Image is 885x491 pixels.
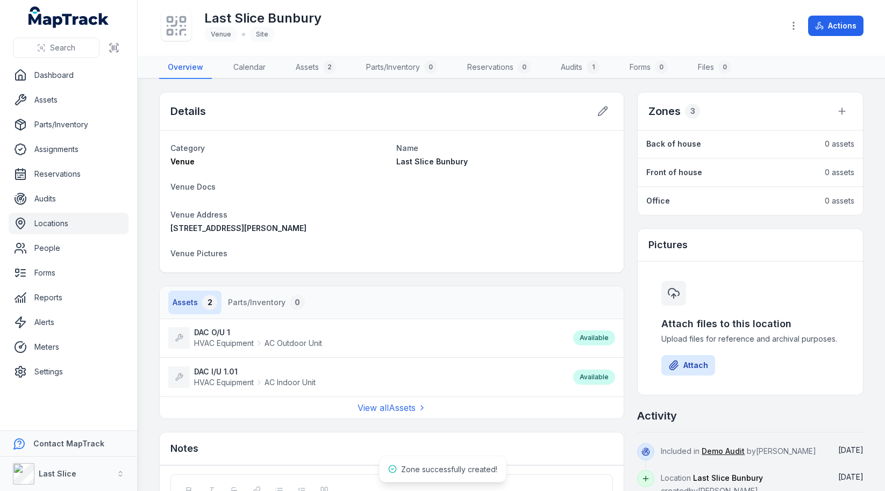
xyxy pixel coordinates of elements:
span: Zone successfully created! [401,465,497,474]
span: [DATE] [838,445,863,454]
strong: DAC O/U 1 [194,327,322,338]
span: HVAC Equipment [194,338,254,349]
span: Last Slice Bunbury [396,157,468,166]
strong: Back of house [646,139,701,149]
div: 0 [290,295,305,310]
a: Demo Audit [702,446,745,457]
a: Audits [9,188,129,210]
span: Upload files for reference and archival purposes. [661,334,839,344]
h3: Pictures [648,237,688,252]
h2: Zones [648,104,681,119]
span: Venue [211,30,231,38]
div: Available [573,330,615,345]
div: 0 [518,61,531,74]
time: 22/06/2025, 6:49:16 pm [838,445,863,454]
span: Venue Address [170,210,227,219]
button: Actions [808,16,863,36]
div: 2 [323,61,336,74]
a: People [9,237,129,259]
a: Forms [9,262,129,284]
strong: Contact MapTrack [33,439,104,448]
span: HVAC Equipment [194,377,254,388]
a: Overview [159,56,212,79]
span: 0 assets [825,139,854,149]
a: Forms0 [621,56,676,79]
span: Included in by [PERSON_NAME] [661,446,816,456]
h1: Last Slice Bunbury [204,10,322,27]
a: DAC O/U 1HVAC EquipmentAC Outdoor Unit [168,327,562,349]
strong: Front of house [646,167,702,178]
a: View allAssets [358,401,426,414]
h2: Details [170,104,206,119]
a: Dashboard [9,64,129,86]
h3: Notes [170,441,198,456]
a: Assets2 [287,56,345,79]
a: Alerts [9,312,129,333]
span: AC Outdoor Unit [265,338,322,349]
a: Reports [9,287,129,308]
div: 2 [202,295,217,310]
strong: DAC I/U 1.01 [194,366,316,377]
a: Back of house [646,139,814,149]
a: Parts/Inventory0 [358,56,446,79]
div: 1 [587,61,599,74]
button: Search [13,38,99,58]
span: Venue Docs [170,182,216,191]
div: Available [573,370,615,385]
strong: Last Slice [39,469,76,478]
span: Venue Pictures [170,249,227,258]
div: Site [249,27,275,42]
a: DAC I/U 1.01HVAC EquipmentAC Indoor Unit [168,366,562,388]
a: Audits1 [552,56,608,79]
button: Attach [661,355,715,376]
span: Name [396,143,418,153]
div: 0 [424,61,437,74]
strong: Office [646,196,670,206]
div: 0 [718,61,731,74]
span: 0 assets [825,196,854,206]
span: 0 assets [825,167,854,178]
button: Assets2 [168,291,222,314]
a: MapTrack [28,6,109,28]
a: Locations [9,213,129,234]
span: Venue [170,157,195,166]
a: Assignments [9,139,129,160]
a: Front of house [646,167,814,178]
a: Parts/Inventory [9,114,129,135]
span: [STREET_ADDRESS][PERSON_NAME] [170,223,306,233]
a: Calendar [225,56,274,79]
span: AC Indoor Unit [265,377,316,388]
button: Parts/Inventory0 [224,291,309,314]
span: [DATE] [838,472,863,481]
h3: Attach files to this location [661,316,839,331]
a: Reservations [9,163,129,185]
time: 22/06/2025, 12:18:15 pm [838,472,863,481]
h2: Activity [637,408,677,423]
span: Last Slice Bunbury [693,473,763,482]
span: Category [170,143,205,153]
span: Search [50,42,75,53]
a: Files0 [689,56,740,79]
a: Settings [9,361,129,382]
a: Assets [9,89,129,111]
a: Reservations0 [459,56,539,79]
a: Meters [9,336,129,358]
div: 0 [655,61,668,74]
div: 3 [685,104,700,119]
a: Office [646,196,814,206]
